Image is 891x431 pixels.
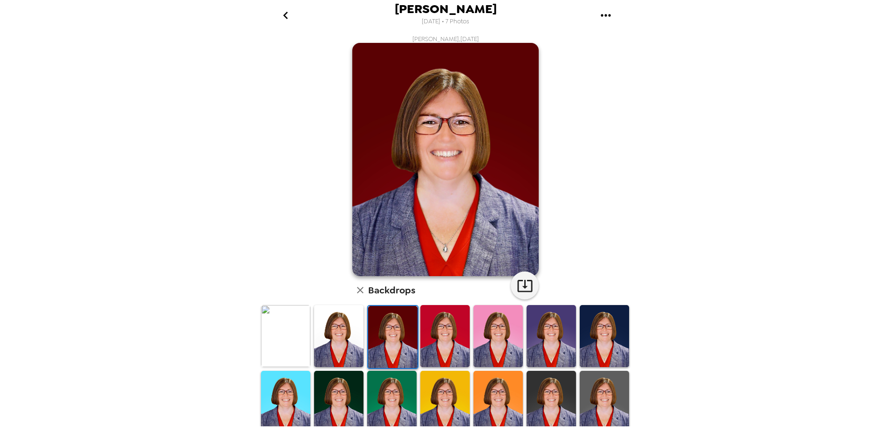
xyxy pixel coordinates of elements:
img: user [352,43,539,276]
img: Original [261,305,310,367]
span: [PERSON_NAME] , [DATE] [412,35,479,43]
h6: Backdrops [368,283,415,298]
span: [PERSON_NAME] [395,3,497,15]
span: [DATE] • 7 Photos [422,15,469,28]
